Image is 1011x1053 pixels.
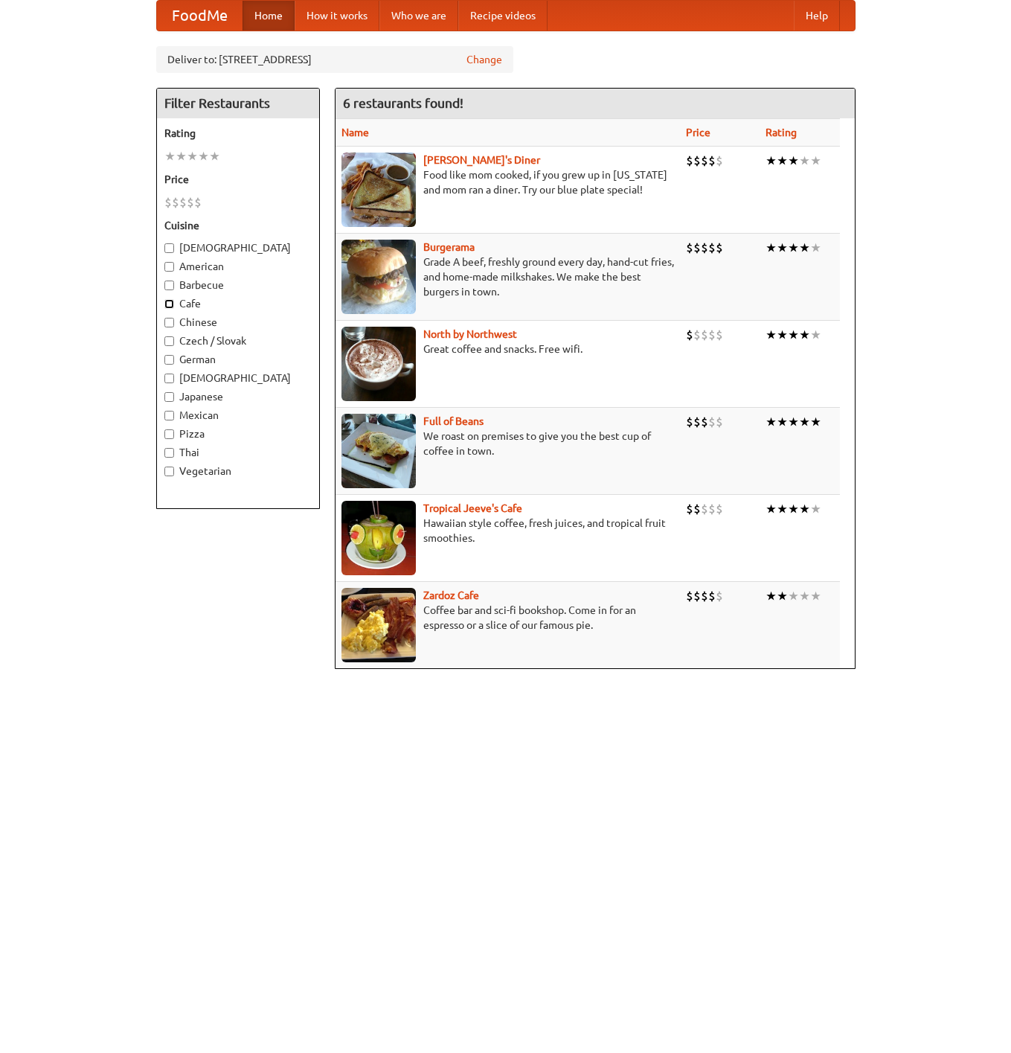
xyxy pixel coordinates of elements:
[194,194,202,211] li: $
[295,1,379,31] a: How it works
[209,148,220,164] li: ★
[708,240,716,256] li: $
[164,296,312,311] label: Cafe
[708,588,716,604] li: $
[423,415,484,427] a: Full of Beans
[810,414,821,430] li: ★
[423,502,522,514] b: Tropical Jeeve's Cafe
[686,240,693,256] li: $
[164,352,312,367] label: German
[179,194,187,211] li: $
[156,46,513,73] div: Deliver to: [STREET_ADDRESS]
[799,501,810,517] li: ★
[686,127,710,138] a: Price
[164,408,312,423] label: Mexican
[187,194,194,211] li: $
[198,148,209,164] li: ★
[341,429,674,458] p: We roast on premises to give you the best cup of coffee in town.
[810,501,821,517] li: ★
[164,281,174,290] input: Barbecue
[157,89,319,118] h4: Filter Restaurants
[777,327,788,343] li: ★
[716,501,723,517] li: $
[341,255,674,299] p: Grade A beef, freshly ground every day, hand-cut fries, and home-made milkshakes. We make the bes...
[164,240,312,255] label: [DEMOGRAPHIC_DATA]
[164,299,174,309] input: Cafe
[799,327,810,343] li: ★
[766,588,777,604] li: ★
[777,240,788,256] li: ★
[341,516,674,545] p: Hawaiian style coffee, fresh juices, and tropical fruit smoothies.
[716,588,723,604] li: $
[777,153,788,169] li: ★
[686,414,693,430] li: $
[164,278,312,292] label: Barbecue
[164,429,174,439] input: Pizza
[693,153,701,169] li: $
[423,328,517,340] a: North by Northwest
[716,153,723,169] li: $
[701,414,708,430] li: $
[164,445,312,460] label: Thai
[810,588,821,604] li: ★
[788,501,799,517] li: ★
[176,148,187,164] li: ★
[164,148,176,164] li: ★
[766,153,777,169] li: ★
[341,603,674,633] p: Coffee bar and sci-fi bookshop. Come in for an espresso or a slice of our famous pie.
[794,1,840,31] a: Help
[766,501,777,517] li: ★
[708,327,716,343] li: $
[341,414,416,488] img: beans.jpg
[164,448,174,458] input: Thai
[777,414,788,430] li: ★
[164,194,172,211] li: $
[766,127,797,138] a: Rating
[799,240,810,256] li: ★
[164,333,312,348] label: Czech / Slovak
[686,153,693,169] li: $
[810,327,821,343] li: ★
[708,501,716,517] li: $
[799,414,810,430] li: ★
[708,414,716,430] li: $
[341,588,416,662] img: zardoz.jpg
[693,501,701,517] li: $
[701,501,708,517] li: $
[157,1,243,31] a: FoodMe
[693,327,701,343] li: $
[379,1,458,31] a: Who we are
[164,392,174,402] input: Japanese
[777,588,788,604] li: ★
[788,153,799,169] li: ★
[458,1,548,31] a: Recipe videos
[164,218,312,233] h5: Cuisine
[243,1,295,31] a: Home
[716,327,723,343] li: $
[788,327,799,343] li: ★
[341,501,416,575] img: jeeves.jpg
[716,240,723,256] li: $
[341,327,416,401] img: north.jpg
[423,154,540,166] a: [PERSON_NAME]'s Diner
[164,467,174,476] input: Vegetarian
[164,389,312,404] label: Japanese
[701,327,708,343] li: $
[466,52,502,67] a: Change
[701,240,708,256] li: $
[164,464,312,479] label: Vegetarian
[686,501,693,517] li: $
[187,148,198,164] li: ★
[799,588,810,604] li: ★
[164,318,174,327] input: Chinese
[799,153,810,169] li: ★
[164,172,312,187] h5: Price
[164,336,174,346] input: Czech / Slovak
[693,588,701,604] li: $
[164,426,312,441] label: Pizza
[423,589,479,601] a: Zardoz Cafe
[164,355,174,365] input: German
